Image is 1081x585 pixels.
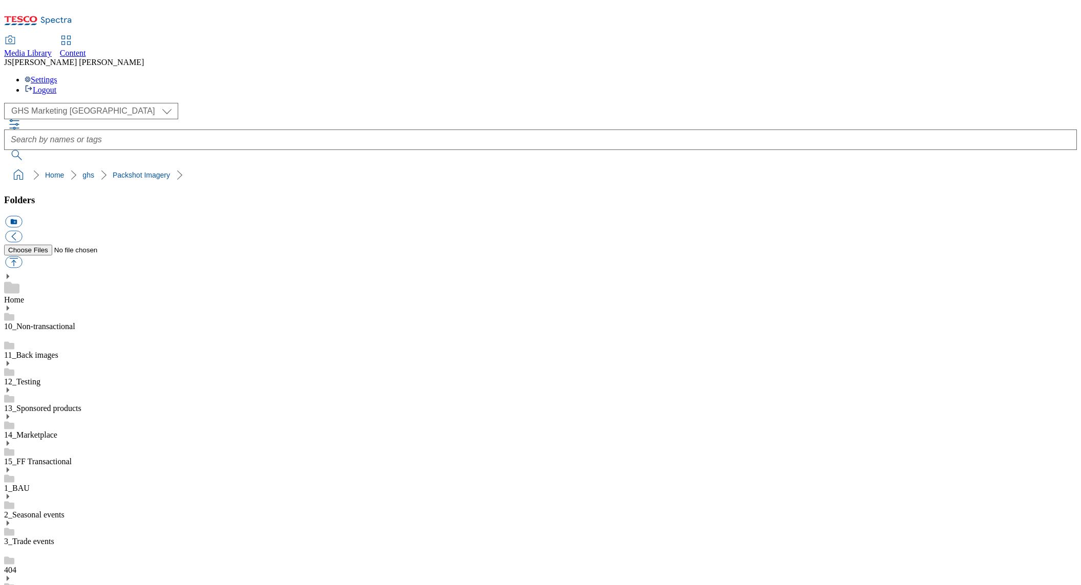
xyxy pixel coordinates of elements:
a: 13_Sponsored products [4,404,81,413]
a: Packshot Imagery [113,171,170,179]
span: [PERSON_NAME] [PERSON_NAME] [12,58,144,67]
a: 3_Trade events [4,537,54,546]
span: Content [60,49,86,57]
a: 11_Back images [4,351,58,359]
a: 10_Non-transactional [4,322,75,331]
a: Settings [25,75,57,84]
a: 2_Seasonal events [4,510,65,519]
span: Media Library [4,49,52,57]
a: 14_Marketplace [4,430,57,439]
a: 404 [4,566,16,574]
a: Media Library [4,36,52,58]
a: ghs [82,171,94,179]
nav: breadcrumb [4,165,1077,185]
a: 15_FF Transactional [4,457,72,466]
a: 1_BAU [4,484,30,492]
span: JS [4,58,12,67]
a: Content [60,36,86,58]
h3: Folders [4,194,1077,206]
a: 12_Testing [4,377,40,386]
a: Home [4,295,24,304]
a: home [10,167,27,183]
a: Home [45,171,64,179]
a: Logout [25,85,56,94]
input: Search by names or tags [4,129,1077,150]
